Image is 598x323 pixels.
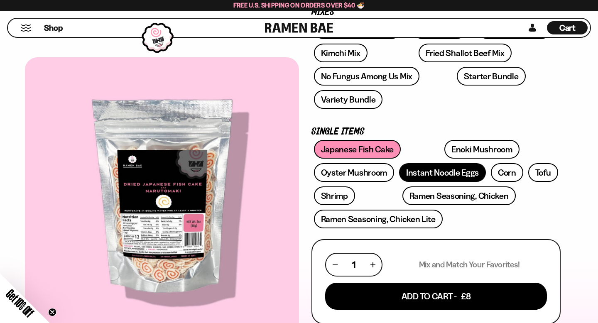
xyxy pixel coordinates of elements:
[233,1,365,9] span: Free U.S. Shipping on Orders over $40 🍜
[4,287,36,319] span: Get 10% Off
[314,44,368,62] a: Kimchi Mix
[44,22,63,34] span: Shop
[314,186,355,205] a: Shrimp
[311,128,561,136] p: Single Items
[457,67,526,86] a: Starter Bundle
[559,23,576,33] span: Cart
[419,44,511,62] a: Fried Shallot Beef Mix
[547,19,588,37] div: Cart
[399,163,486,182] a: Instant Noodle Eggs
[444,140,520,159] a: Enoki Mushroom
[314,90,383,109] a: Variety Bundle
[314,67,419,86] a: No Fungus Among Us Mix
[314,163,395,182] a: Oyster Mushroom
[528,163,558,182] a: Tofu
[44,21,63,34] a: Shop
[314,210,443,228] a: Ramen Seasoning, Chicken Lite
[491,163,523,182] a: Corn
[20,24,32,32] button: Mobile Menu Trigger
[402,186,516,205] a: Ramen Seasoning, Chicken
[419,259,520,270] p: Mix and Match Your Favorites!
[48,308,56,316] button: Close teaser
[352,259,355,270] span: 1
[325,283,547,310] button: Add To Cart - £8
